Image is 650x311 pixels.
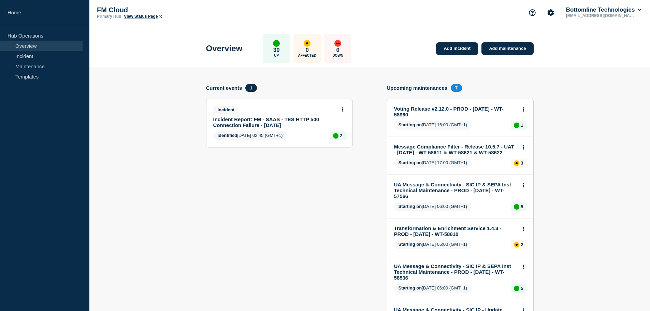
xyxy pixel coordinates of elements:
[394,144,517,155] a: Message Compliance Filter - Release 10.5.7 - UAT - [DATE] - WT-58611 & WT-58621 & WT-58622
[514,204,519,210] div: up
[273,47,280,54] p: 30
[521,286,523,291] p: 5
[399,285,422,291] span: Starting on
[521,242,523,247] p: 2
[97,14,121,19] p: Primary Hub
[514,242,519,248] div: affected
[451,84,462,92] span: 7
[525,5,539,20] button: Support
[336,47,340,54] p: 0
[565,6,642,13] button: Bottomline Technologies
[333,133,338,139] div: up
[124,14,162,19] a: View Status Page
[387,85,448,91] h4: Upcoming maintenances
[394,182,517,199] a: UA Message & Connectivity - SIC IP & SEPA Inst Technical Maintenance - PROD - [DATE] - WT-57566
[521,204,523,209] p: 5
[394,225,517,237] a: Transformation & Enrichment Service 1.4.3 - PROD - [DATE] - WT-58810
[399,242,422,247] span: Starting on
[565,13,636,18] p: [EMAIL_ADDRESS][DOMAIN_NAME]
[514,160,519,166] div: affected
[394,202,472,211] span: [DATE] 06:00 (GMT+1)
[340,133,342,138] p: 2
[206,85,242,91] h4: Current events
[544,5,558,20] button: Account settings
[332,54,343,57] p: Down
[514,123,519,128] div: up
[394,106,517,117] a: Voting Release v2.12.0 - PROD - [DATE] - WT-58960
[273,40,280,47] div: up
[514,286,519,291] div: up
[394,240,472,249] span: [DATE] 05:00 (GMT+1)
[206,44,243,53] h1: Overview
[399,122,422,127] span: Starting on
[304,40,310,47] div: affected
[274,54,279,57] p: Up
[306,47,309,54] p: 0
[334,40,341,47] div: down
[213,106,239,114] span: Incident
[394,284,472,293] span: [DATE] 06:00 (GMT+1)
[245,84,257,92] span: 1
[97,6,233,14] p: FM Cloud
[213,116,336,128] a: Incident Report: FM - SAAS - TES HTTP 500 Connection Failure - [DATE]
[399,160,422,165] span: Starting on
[436,42,478,55] a: Add incident
[521,123,523,128] p: 1
[218,133,237,138] span: Identified
[394,121,472,130] span: [DATE] 16:00 (GMT+1)
[394,159,472,168] span: [DATE] 17:00 (GMT+1)
[213,131,287,140] span: [DATE] 02:45 (GMT+1)
[394,263,517,281] a: UA Message & Connectivity - SIC IP & SEPA Inst Technical Maintenance - PROD - [DATE] - WT-58536
[481,42,533,55] a: Add maintenance
[399,204,422,209] span: Starting on
[298,54,316,57] p: Affected
[521,160,523,166] p: 3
